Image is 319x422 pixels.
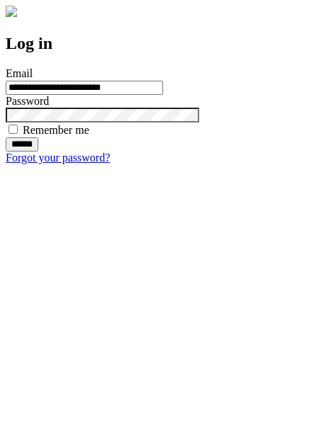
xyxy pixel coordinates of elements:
[6,6,17,17] img: logo-4e3dc11c47720685a147b03b5a06dd966a58ff35d612b21f08c02c0306f2b779.png
[6,152,110,164] a: Forgot your password?
[6,95,49,107] label: Password
[6,67,33,79] label: Email
[23,124,89,136] label: Remember me
[6,34,313,53] h2: Log in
